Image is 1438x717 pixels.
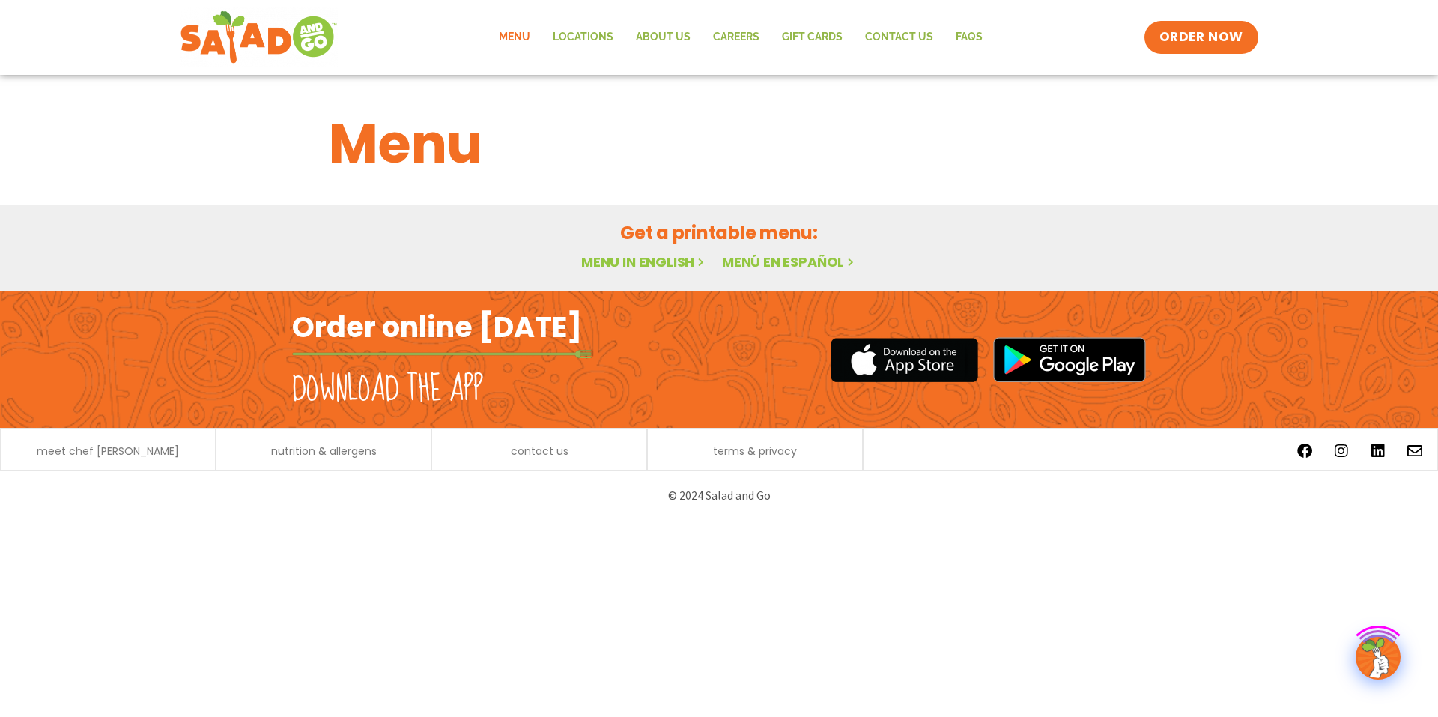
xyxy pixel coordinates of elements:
a: About Us [625,20,702,55]
img: google_play [993,337,1146,382]
a: nutrition & allergens [271,446,377,456]
a: contact us [511,446,568,456]
a: Locations [541,20,625,55]
a: Careers [702,20,771,55]
h2: Order online [DATE] [292,309,582,345]
h1: Menu [329,103,1109,184]
a: Menu in English [581,252,707,271]
img: fork [292,350,592,358]
h2: Download the app [292,369,483,411]
a: ORDER NOW [1144,21,1258,54]
a: meet chef [PERSON_NAME] [37,446,179,456]
span: ORDER NOW [1159,28,1243,46]
nav: Menu [488,20,994,55]
a: GIFT CARDS [771,20,854,55]
h2: Get a printable menu: [329,220,1109,246]
a: FAQs [944,20,994,55]
a: Menú en español [722,252,857,271]
a: Contact Us [854,20,944,55]
p: © 2024 Salad and Go [300,485,1138,506]
a: Menu [488,20,541,55]
img: appstore [831,336,978,384]
img: new-SAG-logo-768×292 [180,7,338,67]
a: terms & privacy [713,446,797,456]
